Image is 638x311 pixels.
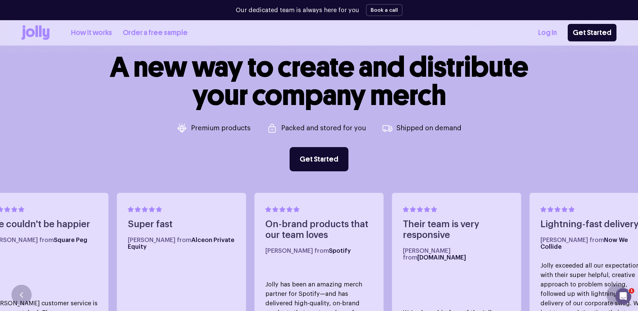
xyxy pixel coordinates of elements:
h5: [PERSON_NAME] from [128,237,235,250]
a: Order a free sample [123,27,188,38]
p: Premium products [191,125,251,132]
h1: A new way to create and distribute your company merch [110,53,528,109]
h4: Their team is very responsive [403,219,511,241]
span: 1 [629,288,634,293]
a: Get Started [568,24,616,41]
a: Log In [538,27,557,38]
h5: [PERSON_NAME] from [265,247,373,254]
span: Square Peg [54,237,87,243]
a: Get Started [290,147,348,171]
h4: Super fast [128,219,235,230]
span: Spotify [329,248,351,254]
p: Packed and stored for you [281,125,366,132]
iframe: Intercom live chat [615,288,631,304]
button: Book a call [366,4,403,16]
h5: [PERSON_NAME] from [403,247,511,261]
p: Our dedicated team is always here for you [236,6,359,15]
h4: On-brand products that our team loves [265,219,373,241]
a: How it works [71,27,112,38]
p: Shipped on demand [397,125,461,132]
span: [DOMAIN_NAME] [417,254,466,261]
